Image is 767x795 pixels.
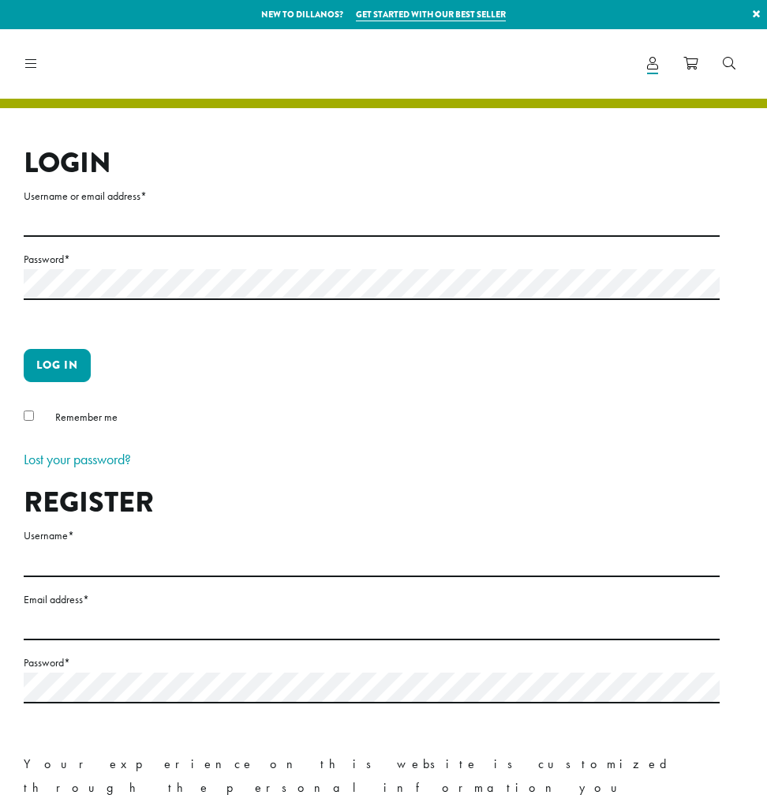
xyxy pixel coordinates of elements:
[24,590,720,609] label: Email address
[356,8,506,21] a: Get started with our best seller
[24,526,720,546] label: Username
[710,51,748,77] a: Search
[24,486,720,519] h2: Register
[55,410,118,424] span: Remember me
[24,249,720,269] label: Password
[24,450,131,468] a: Lost your password?
[24,653,720,673] label: Password
[24,349,91,382] button: Log in
[24,186,720,206] label: Username or email address
[24,146,720,180] h2: Login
